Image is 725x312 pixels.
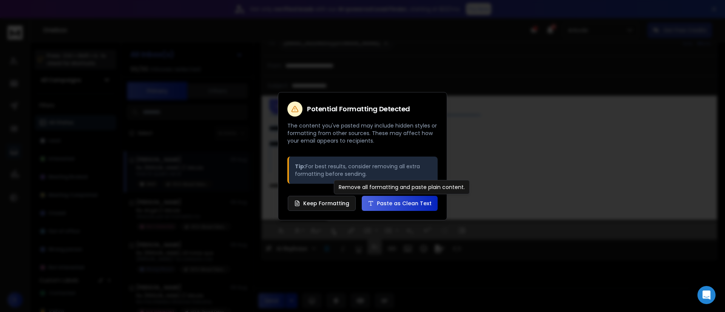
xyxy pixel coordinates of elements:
h2: Potential Formatting Detected [307,106,410,112]
p: The content you've pasted may include hidden styles or formatting from other sources. These may a... [287,122,438,144]
p: For best results, consider removing all extra formatting before sending. [295,163,432,178]
div: Remove all formatting and paste plain content. [334,180,470,194]
strong: Tip: [295,163,305,170]
button: Keep Formatting [288,196,356,211]
button: Paste as Clean Text [362,196,438,211]
div: Open Intercom Messenger [697,286,716,304]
